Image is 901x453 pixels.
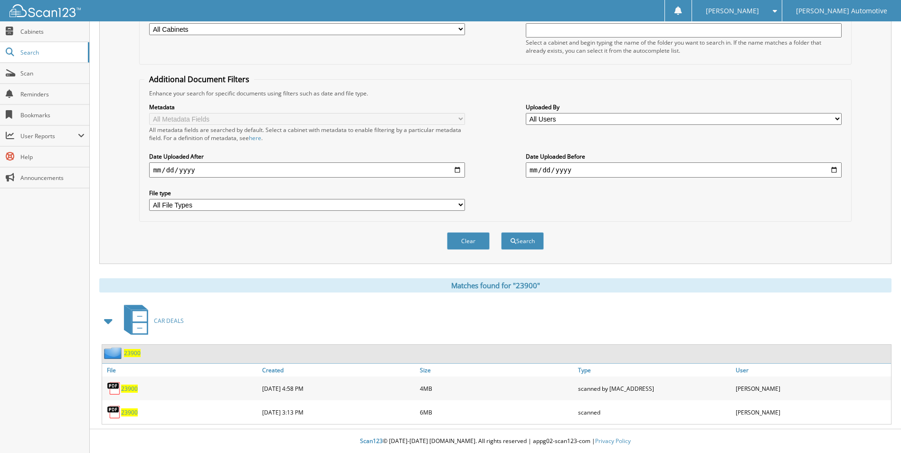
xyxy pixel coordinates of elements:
img: folder2.png [104,347,124,359]
a: Privacy Policy [595,437,631,445]
span: Scan [20,69,85,77]
span: Announcements [20,174,85,182]
span: [PERSON_NAME] Automotive [796,8,887,14]
legend: Additional Document Filters [144,74,254,85]
div: [DATE] 3:13 PM [260,403,417,422]
div: 4MB [417,379,575,398]
div: All metadata fields are searched by default. Select a cabinet with metadata to enable filtering b... [149,126,465,142]
span: Scan123 [360,437,383,445]
div: scanned [576,403,733,422]
img: PDF.png [107,405,121,419]
iframe: Chat Widget [854,407,901,453]
a: Created [260,364,417,377]
div: scanned by [MAC_ADDRESS] [576,379,733,398]
label: Date Uploaded Before [526,152,842,160]
div: [DATE] 4:58 PM [260,379,417,398]
label: File type [149,189,465,197]
label: Uploaded By [526,103,842,111]
div: [PERSON_NAME] [733,379,891,398]
div: © [DATE]-[DATE] [DOMAIN_NAME]. All rights reserved | appg02-scan123-com | [90,430,901,453]
a: 23900 [121,408,138,416]
img: PDF.png [107,381,121,396]
span: Cabinets [20,28,85,36]
div: [PERSON_NAME] [733,403,891,422]
a: 23900 [121,385,138,393]
div: 6MB [417,403,575,422]
a: Type [576,364,733,377]
button: Clear [447,232,490,250]
span: CAR DEALS [154,317,184,325]
span: [PERSON_NAME] [706,8,759,14]
button: Search [501,232,544,250]
input: start [149,162,465,178]
label: Metadata [149,103,465,111]
img: scan123-logo-white.svg [9,4,81,17]
a: 23900 [124,349,141,357]
span: Reminders [20,90,85,98]
a: Size [417,364,575,377]
a: here [249,134,261,142]
span: User Reports [20,132,78,140]
div: Enhance your search for specific documents using filters such as date and file type. [144,89,846,97]
a: CAR DEALS [118,302,184,340]
input: end [526,162,842,178]
span: Help [20,153,85,161]
label: Date Uploaded After [149,152,465,160]
div: Select a cabinet and begin typing the name of the folder you want to search in. If the name match... [526,38,842,55]
a: File [102,364,260,377]
a: User [733,364,891,377]
span: Bookmarks [20,111,85,119]
div: Matches found for "23900" [99,278,892,293]
span: Search [20,48,83,57]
